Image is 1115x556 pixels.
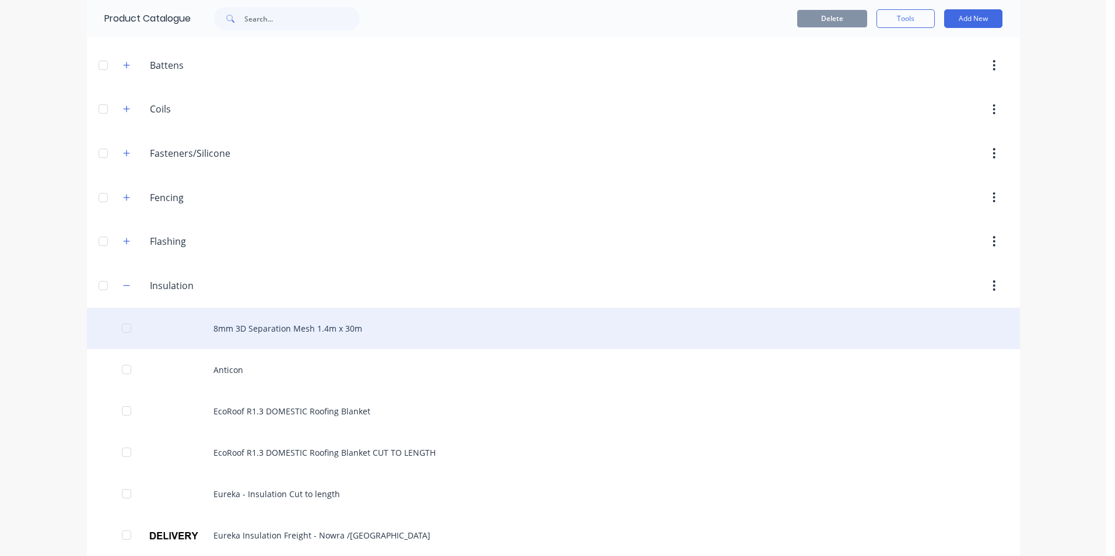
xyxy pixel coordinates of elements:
[244,7,360,30] input: Search...
[797,10,867,27] button: Delete
[150,102,288,116] input: Enter category name
[87,432,1020,473] div: EcoRoof R1.3 DOMESTIC Roofing Blanket CUT TO LENGTH
[944,9,1002,28] button: Add New
[876,9,935,28] button: Tools
[87,473,1020,515] div: Eureka - Insulation Cut to length
[150,191,288,205] input: Enter category name
[87,390,1020,432] div: EcoRoof R1.3 DOMESTIC Roofing Blanket
[87,349,1020,390] div: Anticon
[150,58,288,72] input: Enter category name
[150,146,288,160] input: Enter category name
[87,308,1020,349] div: 8mm 3D Separation Mesh 1.4m x 30m
[87,515,1020,556] div: Eureka Insulation Freight - Nowra /Jervis Bay Eureka Insulation Freight - Nowra /[GEOGRAPHIC_DATA]
[150,234,288,248] input: Enter category name
[150,279,288,293] input: Enter category name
